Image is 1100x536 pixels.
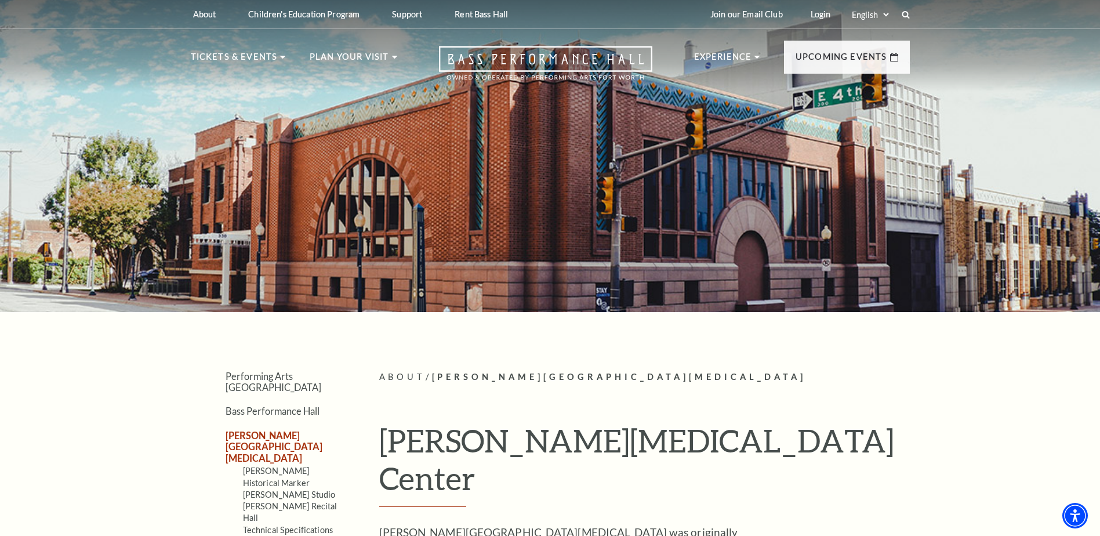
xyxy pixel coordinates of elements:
span: [PERSON_NAME][GEOGRAPHIC_DATA][MEDICAL_DATA] [432,372,807,382]
select: Select: [849,9,891,20]
a: [PERSON_NAME] Historical Marker [243,466,310,487]
p: Tickets & Events [191,50,278,71]
p: Rent Bass Hall [455,9,508,19]
a: [PERSON_NAME] Studio [243,490,336,499]
p: About [193,9,216,19]
a: Performing Arts [GEOGRAPHIC_DATA] [226,371,321,393]
a: Technical Specifications [243,525,333,535]
a: [PERSON_NAME][GEOGRAPHIC_DATA][MEDICAL_DATA] [226,430,322,463]
h1: [PERSON_NAME][MEDICAL_DATA] Center [379,422,910,507]
div: Accessibility Menu [1062,503,1088,528]
p: Plan Your Visit [310,50,389,71]
span: About [379,372,426,382]
p: Experience [694,50,752,71]
a: [PERSON_NAME] Recital Hall [243,501,337,523]
p: Children's Education Program [248,9,360,19]
a: Bass Performance Hall [226,405,320,417]
p: Support [392,9,422,19]
p: Upcoming Events [796,50,887,71]
p: / [379,370,910,385]
a: Open this option [397,46,694,92]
